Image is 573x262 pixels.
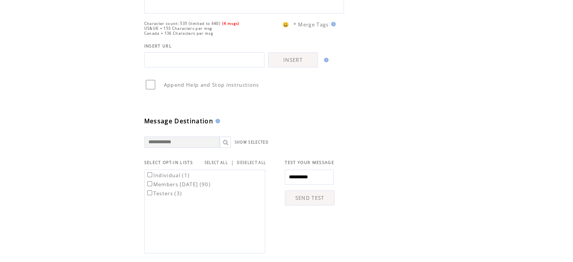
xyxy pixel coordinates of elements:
img: help.gif [213,119,220,123]
span: Canada = 136 Characters per msg [144,31,213,36]
span: SELECT OPT-IN LISTS [144,160,193,165]
a: SELECT ALL [205,160,228,165]
img: help.gif [322,58,329,62]
img: help.gif [329,22,336,26]
input: Testers (3) [147,190,152,195]
span: Character count: 535 (limited to 640) [144,21,220,26]
span: US&UK = 153 Characters per msg [144,26,212,31]
span: Message Destination [144,117,213,125]
span: TEST YOUR MESSAGE [285,160,334,165]
label: Individual (1) [146,172,190,179]
span: (4 msgs) [222,21,240,26]
a: INSERT [268,52,318,67]
span: | [231,159,234,166]
span: INSERT URL [144,43,172,49]
a: SEND TEST [285,190,335,205]
a: DESELECT ALL [237,160,266,165]
span: * Merge Tags [293,21,329,28]
a: SHOW SELECTED [235,140,269,145]
label: Testers (3) [146,190,182,197]
input: Individual (1) [147,172,152,177]
label: Members [DATE] (90) [146,181,211,188]
input: Members [DATE] (90) [147,181,152,186]
span: 😀 [283,21,289,28]
span: Append Help and Stop instructions [164,81,259,88]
